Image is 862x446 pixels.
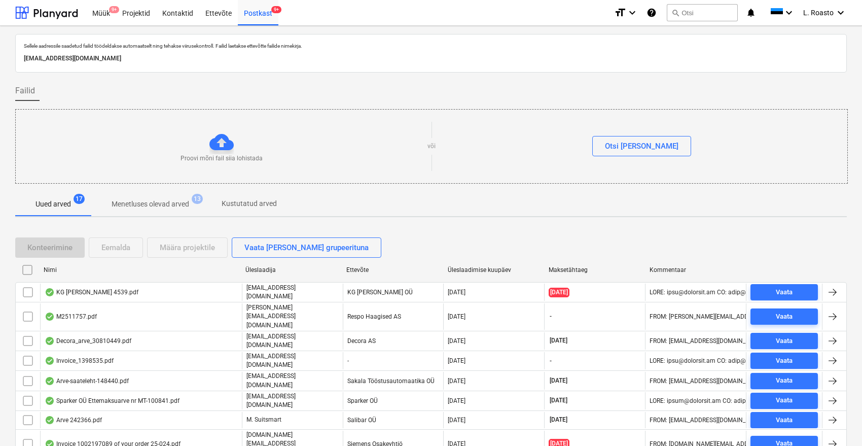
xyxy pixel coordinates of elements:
[750,393,818,409] button: Vaata
[549,416,568,424] span: [DATE]
[750,373,818,389] button: Vaata
[246,303,339,329] p: [PERSON_NAME][EMAIL_ADDRESS][DOMAIN_NAME]
[448,378,465,385] div: [DATE]
[549,336,568,345] span: [DATE]
[15,85,35,97] span: Failid
[45,313,55,321] div: Andmed failist loetud
[343,332,444,350] div: Decora AS
[45,416,55,424] div: Andmed failist loetud
[776,335,793,347] div: Vaata
[626,7,638,19] i: keyboard_arrow_down
[343,412,444,428] div: Salibar OÜ
[448,397,465,404] div: [DATE]
[605,140,678,153] div: Otsi [PERSON_NAME]
[45,337,131,345] div: Decora_arve_30810449.pdf
[246,284,339,301] p: [EMAIL_ADDRESS][DOMAIN_NAME]
[650,266,742,273] div: Kommentaar
[44,266,237,273] div: Nimi
[427,142,436,151] p: või
[74,194,85,204] span: 17
[109,6,119,13] span: 9+
[45,397,179,405] div: Sparker OÜ Ettemaksuarve nr MT-100841.pdf
[776,395,793,406] div: Vaata
[746,7,756,19] i: notifications
[549,376,568,385] span: [DATE]
[549,357,553,365] span: -
[45,288,55,296] div: Andmed failist loetud
[750,308,818,325] button: Vaata
[24,43,838,49] p: Sellele aadressile saadetud failid töödeldakse automaatselt ning tehakse viirusekontroll. Failid ...
[448,417,465,424] div: [DATE]
[343,284,444,301] div: KG [PERSON_NAME] OÜ
[35,199,71,210] p: Uued arved
[343,392,444,409] div: Sparker OÜ
[592,136,691,156] button: Otsi [PERSON_NAME]
[448,289,465,296] div: [DATE]
[45,337,55,345] div: Andmed failist loetud
[244,241,369,254] div: Vaata [PERSON_NAME] grupeerituna
[549,266,641,273] div: Maksetähtaeg
[750,412,818,428] button: Vaata
[343,303,444,329] div: Respo Haagised AS
[45,416,102,424] div: Arve 242366.pdf
[750,333,818,349] button: Vaata
[343,372,444,389] div: Sakala Tööstusautomaatika OÜ
[835,7,847,19] i: keyboard_arrow_down
[614,7,626,19] i: format_size
[246,416,281,424] p: M. Suitsmart
[750,353,818,369] button: Vaata
[45,357,55,365] div: Andmed failist loetud
[45,397,55,405] div: Andmed failist loetud
[448,266,541,273] div: Üleslaadimise kuupäev
[45,377,55,385] div: Andmed failist loetud
[750,284,818,300] button: Vaata
[245,266,338,273] div: Üleslaadija
[45,313,97,321] div: M2511757.pdf
[803,9,834,17] span: L. Roasto
[246,372,339,389] p: [EMAIL_ADDRESS][DOMAIN_NAME]
[783,7,795,19] i: keyboard_arrow_down
[667,4,738,21] button: Otsi
[271,6,281,13] span: 9+
[343,352,444,369] div: -
[776,287,793,298] div: Vaata
[549,396,568,405] span: [DATE]
[346,266,439,273] div: Ettevõte
[549,312,553,321] span: -
[646,7,657,19] i: Abikeskus
[448,313,465,320] div: [DATE]
[232,237,381,258] button: Vaata [PERSON_NAME] grupeerituna
[24,53,838,64] p: [EMAIL_ADDRESS][DOMAIN_NAME]
[45,377,129,385] div: Arve-saateleht-148440.pdf
[246,392,339,409] p: [EMAIL_ADDRESS][DOMAIN_NAME]
[45,357,114,365] div: Invoice_1398535.pdf
[15,109,848,184] div: Proovi mõni fail siia lohistadavõiOtsi [PERSON_NAME]
[776,355,793,367] div: Vaata
[45,288,138,296] div: KG [PERSON_NAME] 4539.pdf
[776,375,793,387] div: Vaata
[671,9,679,17] span: search
[776,415,793,426] div: Vaata
[448,357,465,364] div: [DATE]
[192,194,203,204] span: 13
[181,154,263,163] p: Proovi mõni fail siia lohistada
[112,199,189,210] p: Menetluses olevad arved
[776,311,793,323] div: Vaata
[222,198,277,209] p: Kustutatud arved
[246,332,339,350] p: [EMAIL_ADDRESS][DOMAIN_NAME]
[246,352,339,369] p: [EMAIL_ADDRESS][DOMAIN_NAME]
[549,288,569,297] span: [DATE]
[448,337,465,345] div: [DATE]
